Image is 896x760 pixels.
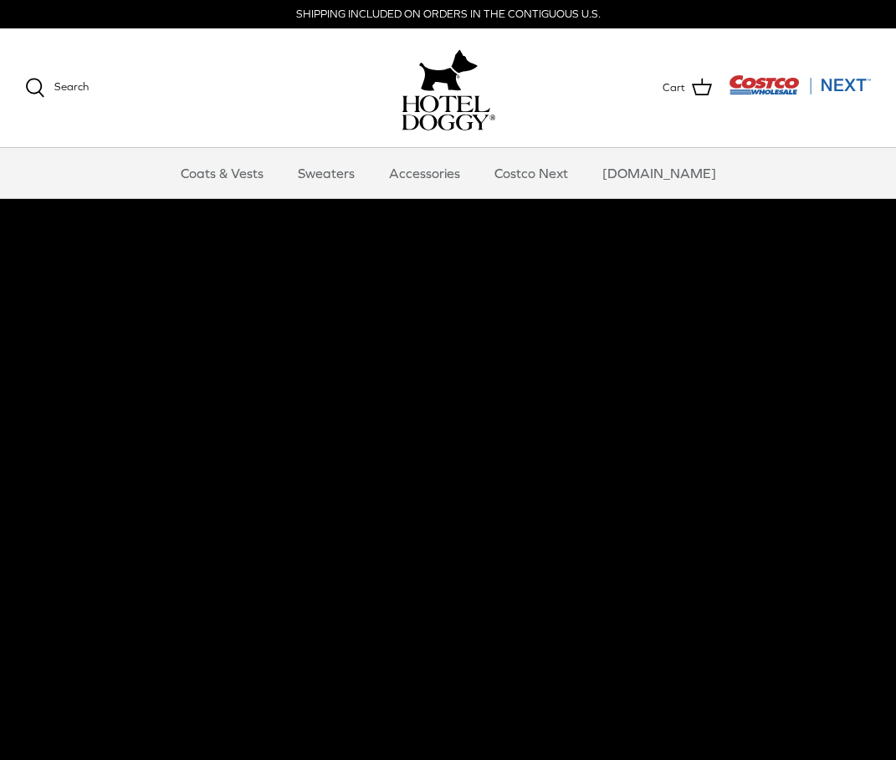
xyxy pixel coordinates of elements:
a: Cart [663,77,712,99]
a: hoteldoggy.com hoteldoggycom [402,45,495,130]
a: Search [25,78,89,98]
a: Costco Next [479,148,583,198]
img: hoteldoggy.com [419,45,478,95]
span: Cart [663,79,685,97]
img: Costco Next [729,74,871,95]
a: Sweaters [283,148,370,198]
a: [DOMAIN_NAME] [587,148,731,198]
img: hoteldoggycom [402,95,495,130]
a: Accessories [374,148,475,198]
a: Visit Costco Next [729,85,871,98]
span: Search [54,80,89,93]
a: Coats & Vests [166,148,279,198]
